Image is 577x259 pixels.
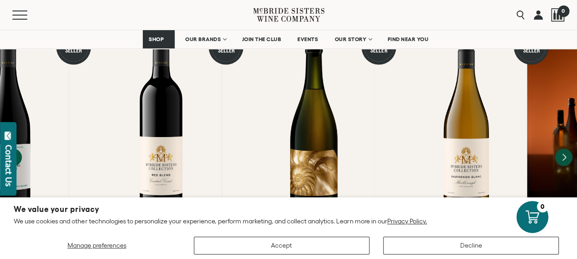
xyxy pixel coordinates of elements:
[555,148,572,166] button: Next
[388,36,429,42] span: FIND NEAR YOU
[68,242,126,249] span: Manage preferences
[557,5,569,16] span: 0
[297,36,318,42] span: EVENTS
[236,30,287,48] a: JOIN THE CLUB
[14,237,180,254] button: Manage preferences
[242,36,281,42] span: JOIN THE CLUB
[334,36,366,42] span: OUR STORY
[328,30,377,48] a: OUR STORY
[143,30,175,48] a: SHOP
[4,145,13,186] div: Contact Us
[14,217,563,225] p: We use cookies and other technologies to personalize your experience, perform marketing, and coll...
[185,36,221,42] span: OUR BRANDS
[149,36,164,42] span: SHOP
[387,217,427,225] a: Privacy Policy.
[537,201,548,212] div: 0
[194,237,369,254] button: Accept
[14,206,563,213] h2: We value your privacy
[291,30,324,48] a: EVENTS
[383,237,559,254] button: Decline
[12,11,45,20] button: Mobile Menu Trigger
[382,30,435,48] a: FIND NEAR YOU
[179,30,232,48] a: OUR BRANDS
